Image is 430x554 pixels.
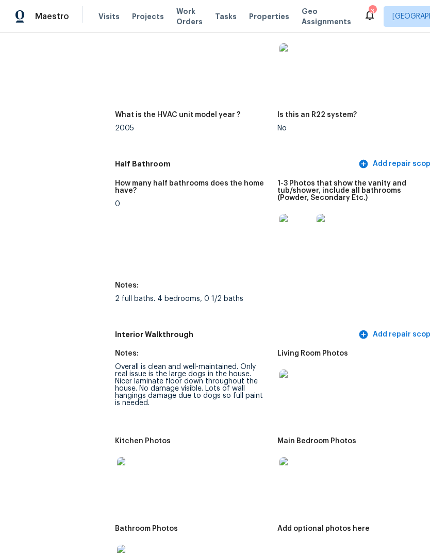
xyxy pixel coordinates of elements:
h5: Main Bedroom Photos [277,438,356,445]
span: Visits [98,11,120,22]
h5: Half Bathroom [115,159,356,170]
h5: Bathroom Photos [115,525,178,532]
span: Geo Assignments [302,6,351,27]
div: 3 [369,6,376,16]
div: Overall is clean and well-maintained. Only real issue is the large dogs in the house. Nicer lamin... [115,363,269,407]
span: Tasks [215,13,237,20]
h5: What is the HVAC unit model year ? [115,111,240,119]
div: 0 [115,200,269,208]
div: 2005 [115,125,269,132]
h5: Notes: [115,350,139,357]
h5: Living Room Photos [277,350,348,357]
h5: How many half bathrooms does the home have? [115,180,269,194]
span: Work Orders [176,6,203,27]
span: Properties [249,11,289,22]
span: Projects [132,11,164,22]
h5: Add optional photos here [277,525,370,532]
h5: Interior Walkthrough [115,329,356,340]
div: 2 full baths. 4 bedrooms, 0 1/2 baths [115,295,269,303]
h5: Kitchen Photos [115,438,171,445]
span: Maestro [35,11,69,22]
h5: Notes: [115,282,139,289]
h5: Is this an R22 system? [277,111,357,119]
